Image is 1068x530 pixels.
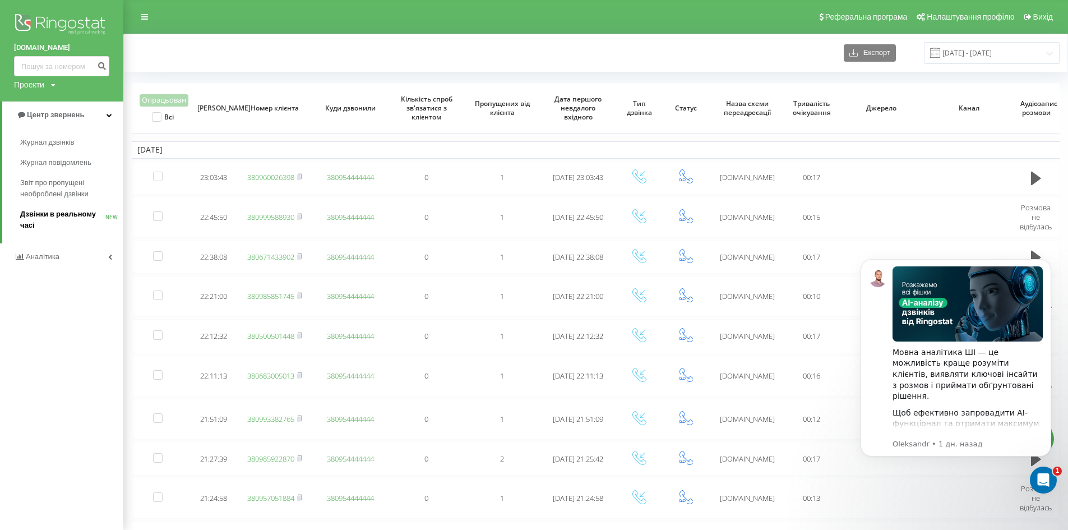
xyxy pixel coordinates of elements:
[709,399,785,440] td: [DOMAIN_NAME]
[844,44,896,62] button: Експорт
[247,252,294,262] a: 380671433902
[424,252,428,262] span: 0
[1020,202,1052,232] span: Розмова не відбулась
[20,153,123,173] a: Журнал повідомлень
[500,172,504,182] span: 1
[709,478,785,519] td: [DOMAIN_NAME]
[327,331,374,341] a: 380954444444
[247,291,294,301] a: 380985851745
[709,240,785,274] td: [DOMAIN_NAME]
[190,161,237,195] td: 23:03:43
[424,454,428,464] span: 0
[785,478,838,519] td: 00:13
[327,172,374,182] a: 380954444444
[190,442,237,476] td: 21:27:39
[20,173,123,204] a: Звіт про пропущені необроблені дзвінки
[785,276,838,317] td: 00:10
[247,212,294,222] a: 380999588930
[553,291,603,301] span: [DATE] 22:21:00
[14,11,109,39] img: Ringostat logo
[247,371,294,381] a: 380683005013
[424,212,428,222] span: 0
[424,331,428,341] span: 0
[549,95,607,121] span: Дата першого невдалого вхідного
[500,291,504,301] span: 1
[247,493,294,503] a: 380957051884
[327,454,374,464] a: 380954444444
[26,252,59,261] span: Аналiтика
[935,104,1004,113] span: Канал
[424,371,428,381] span: 0
[247,172,294,182] a: 380960026398
[14,56,109,76] input: Пошук за номером
[327,252,374,262] a: 380954444444
[785,399,838,440] td: 00:12
[670,104,702,113] span: Статус
[190,276,237,317] td: 22:21:00
[785,319,838,353] td: 00:17
[247,414,294,424] a: 380993382765
[500,252,504,262] span: 1
[553,414,603,424] span: [DATE] 21:51:09
[825,12,908,21] span: Реферальна програма
[709,197,785,238] td: [DOMAIN_NAME]
[14,79,44,90] div: Проекти
[623,99,655,117] span: Тип дзвінка
[327,291,374,301] a: 380954444444
[20,204,123,236] a: Дзвінки в реальному часіNEW
[500,371,504,381] span: 1
[709,276,785,317] td: [DOMAIN_NAME]
[247,454,294,464] a: 380985922870
[1033,12,1053,21] span: Вихід
[500,493,504,503] span: 1
[190,399,237,440] td: 21:51:09
[247,331,294,341] a: 380500501448
[709,319,785,353] td: [DOMAIN_NAME]
[321,104,380,113] span: Куди дзвонили
[718,99,776,117] span: Назва схеми переадресації
[424,493,428,503] span: 0
[190,478,237,519] td: 21:24:58
[785,442,838,476] td: 00:17
[1020,99,1052,117] span: Аудіозапис розмови
[927,12,1014,21] span: Налаштування профілю
[785,161,838,195] td: 00:17
[553,212,603,222] span: [DATE] 22:45:50
[424,291,428,301] span: 0
[785,197,838,238] td: 00:15
[858,49,890,57] span: Експорт
[424,414,428,424] span: 0
[709,161,785,195] td: [DOMAIN_NAME]
[327,493,374,503] a: 380954444444
[785,356,838,397] td: 00:16
[20,209,105,231] span: Дзвінки в реальному часі
[190,197,237,238] td: 22:45:50
[20,132,123,153] a: Журнал дзвінків
[785,240,838,274] td: 00:17
[327,414,374,424] a: 380954444444
[473,99,531,117] span: Пропущених від клієнта
[500,212,504,222] span: 1
[20,177,118,200] span: Звіт про пропущені необроблені дзвінки
[709,356,785,397] td: [DOMAIN_NAME]
[397,95,456,121] span: Кількість спроб зв'язатися з клієнтом
[793,99,830,117] span: Тривалість очікування
[553,252,603,262] span: [DATE] 22:38:08
[553,331,603,341] span: [DATE] 22:12:32
[500,331,504,341] span: 1
[1053,467,1062,476] span: 1
[709,442,785,476] td: [DOMAIN_NAME]
[20,137,74,148] span: Журнал дзвінків
[190,319,237,353] td: 22:12:32
[553,172,603,182] span: [DATE] 23:03:43
[500,454,504,464] span: 2
[553,454,603,464] span: [DATE] 21:25:42
[553,493,603,503] span: [DATE] 21:24:58
[553,371,603,381] span: [DATE] 22:11:13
